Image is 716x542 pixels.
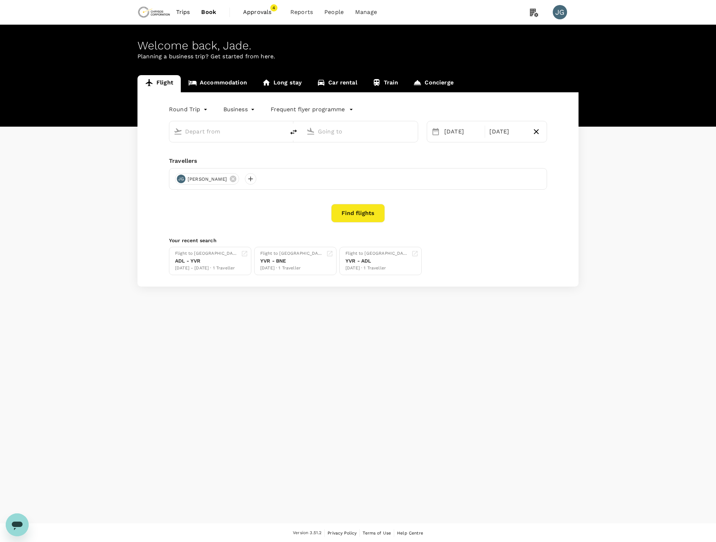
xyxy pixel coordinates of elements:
[137,52,579,61] p: Planning a business trip? Get started from here.
[260,250,323,257] div: Flight to [GEOGRAPHIC_DATA]
[285,123,302,141] button: delete
[260,257,323,265] div: YVR - BNE
[185,126,270,137] input: Depart from
[181,75,255,92] a: Accommodation
[169,157,547,165] div: Travellers
[413,131,414,132] button: Open
[175,265,238,272] div: [DATE] - [DATE] · 1 Traveller
[365,75,406,92] a: Train
[397,531,423,536] span: Help Centre
[169,237,547,244] p: Your recent search
[363,531,391,536] span: Terms of Use
[309,75,365,92] a: Car rental
[183,176,231,183] span: [PERSON_NAME]
[355,8,377,16] span: Manage
[271,105,353,114] button: Frequent flyer programme
[175,257,238,265] div: ADL - YVR
[176,8,190,16] span: Trips
[345,265,408,272] div: [DATE] · 1 Traveller
[345,257,408,265] div: YVR - ADL
[201,8,216,16] span: Book
[255,75,309,92] a: Long stay
[328,529,357,537] a: Privacy Policy
[406,75,461,92] a: Concierge
[290,8,313,16] span: Reports
[487,124,528,139] div: [DATE]
[270,4,277,11] span: 4
[441,124,483,139] div: [DATE]
[271,105,345,114] p: Frequent flyer programme
[175,173,239,185] div: JG[PERSON_NAME]
[223,104,256,115] div: Business
[6,513,29,536] iframe: Button to launch messaging window
[280,131,281,132] button: Open
[137,75,181,92] a: Flight
[345,250,408,257] div: Flight to [GEOGRAPHIC_DATA]
[331,204,385,223] button: Find flights
[137,39,579,52] div: Welcome back , Jade .
[363,529,391,537] a: Terms of Use
[175,250,238,257] div: Flight to [GEOGRAPHIC_DATA]
[318,126,403,137] input: Going to
[260,265,323,272] div: [DATE] · 1 Traveller
[243,8,279,16] span: Approvals
[137,4,170,20] img: Chrysos Corporation
[293,529,321,537] span: Version 3.51.2
[328,531,357,536] span: Privacy Policy
[169,104,209,115] div: Round Trip
[397,529,423,537] a: Help Centre
[553,5,567,19] div: JG
[177,175,185,183] div: JG
[324,8,344,16] span: People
